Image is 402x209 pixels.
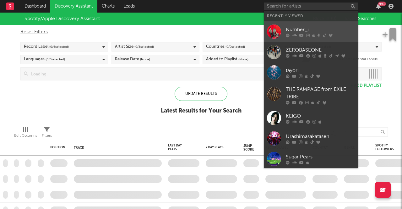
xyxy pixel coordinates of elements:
div: Jump Score [243,144,254,151]
input: Loading... [28,68,366,80]
div: Position [50,146,65,149]
div: Filters [42,132,52,140]
span: Saved Searches [345,17,378,21]
span: ( 0 / 5 selected) [134,43,154,51]
div: Edit Columns [14,124,37,142]
div: Edit Columns [14,132,37,140]
a: Urashimasakatasen [264,128,358,149]
span: (None) [140,56,150,63]
div: KEIGO [286,112,355,120]
div: Update Results [175,87,227,101]
input: Search... [341,127,388,137]
a: KEIGO [264,108,358,128]
div: 99 + [378,2,386,6]
span: ( 0 / 0 selected) [225,43,245,51]
div: Record Label [24,43,69,51]
a: THE RAMPAGE from EXILE TRIBE [264,83,358,108]
div: Track [74,146,159,150]
div: THE RAMPAGE from EXILE TRIBE [286,86,355,101]
div: Sugar Pears [286,153,355,161]
div: ZEROBASEONE [286,46,355,54]
div: Filters [42,124,52,142]
div: Languages [24,56,65,63]
div: Spotify/Apple Discovery Assistant [24,15,100,23]
div: Artist Size [115,43,154,51]
div: Countries [206,43,245,51]
a: Number_i [264,21,358,42]
div: Urashimasakatasen [286,133,355,140]
button: Saved Searches [343,16,378,21]
div: Spotify Followers [375,144,397,151]
div: tayori [286,67,355,74]
a: tayori [264,62,358,83]
a: ZEROBASEONE [264,42,358,62]
div: Release Date [115,56,150,63]
div: 7 Day Plays [206,146,228,149]
a: Sugar Pears [264,149,358,169]
div: Recently Viewed [267,12,355,20]
div: Number_i [286,26,355,33]
button: + Add Playlist [350,84,382,88]
span: (None) [238,56,248,63]
div: Last Day Plays [168,144,190,151]
span: ( 0 / 6 selected) [49,43,69,51]
button: 99+ [376,4,381,9]
div: Added to Playlist [206,56,248,63]
div: Reset Filters [20,28,382,36]
input: Search for artists [264,3,358,10]
span: ( 0 / 0 selected) [46,56,65,63]
div: Latest Results for Your Search [161,107,242,115]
